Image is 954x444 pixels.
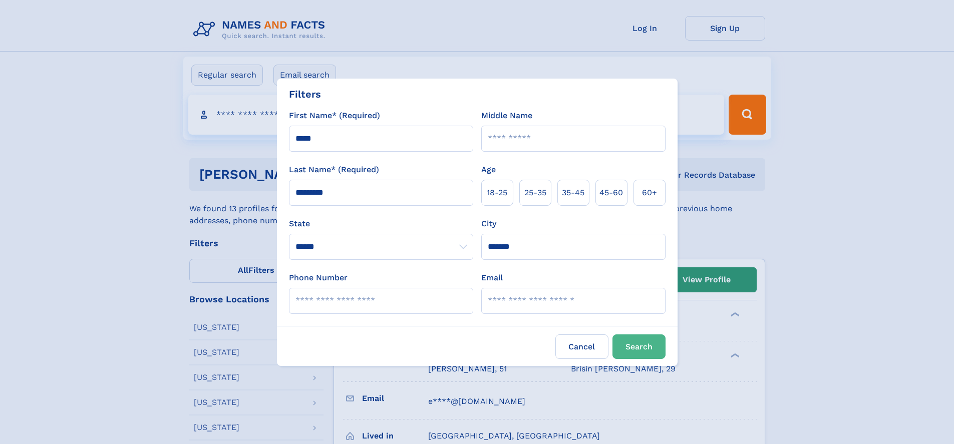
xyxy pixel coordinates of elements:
span: 25‑35 [524,187,546,199]
label: City [481,218,496,230]
label: Middle Name [481,110,532,122]
span: 45‑60 [599,187,623,199]
label: Phone Number [289,272,348,284]
span: 18‑25 [487,187,507,199]
label: Last Name* (Required) [289,164,379,176]
label: Email [481,272,503,284]
label: Cancel [555,334,608,359]
span: 60+ [642,187,657,199]
span: 35‑45 [562,187,584,199]
label: State [289,218,473,230]
button: Search [612,334,666,359]
label: First Name* (Required) [289,110,380,122]
label: Age [481,164,496,176]
div: Filters [289,87,321,102]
